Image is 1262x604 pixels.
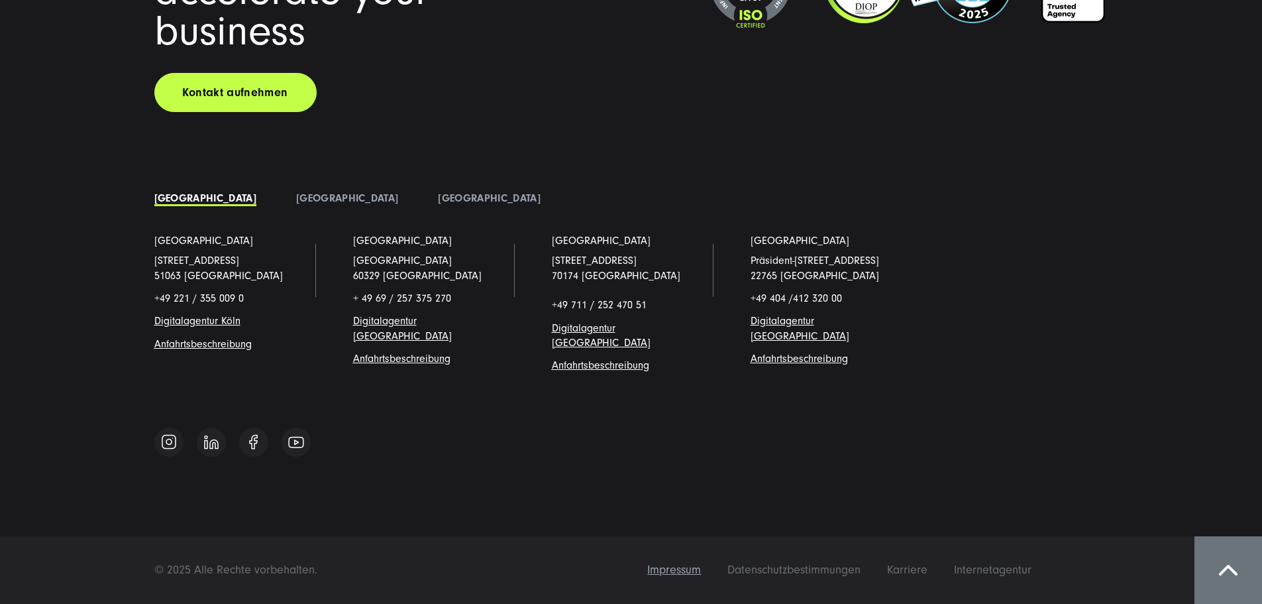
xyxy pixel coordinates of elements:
[235,315,240,327] a: n
[154,338,252,350] a: Anfahrtsbeschreibung
[296,192,398,204] a: [GEOGRAPHIC_DATA]
[954,563,1031,577] span: Internetagentur
[438,192,540,204] a: [GEOGRAPHIC_DATA]
[154,315,235,327] a: Digitalagentur Köl
[727,563,861,577] span: Datenschutzbestimmungen
[552,359,649,371] a: Anfahrtsbeschreibung
[887,563,927,577] span: Karriere
[154,563,317,577] span: © 2025 Alle Rechte vorbehalten.
[353,255,452,267] span: [GEOGRAPHIC_DATA]
[161,434,177,450] img: Follow us on Instagram
[154,233,253,248] a: [GEOGRAPHIC_DATA]
[353,270,482,282] a: 60329 [GEOGRAPHIC_DATA]
[751,315,849,341] a: Digitalagentur [GEOGRAPHIC_DATA]
[751,233,849,248] a: [GEOGRAPHIC_DATA]
[751,292,842,304] span: +49 404 /
[552,270,680,282] a: 70174 [GEOGRAPHIC_DATA]
[249,434,258,450] img: Follow us on Facebook
[353,353,450,365] span: g
[353,292,451,304] span: + 49 69 / 257 375 270
[154,270,283,282] a: 51063 [GEOGRAPHIC_DATA]
[154,73,317,112] a: Kontakt aufnehmen
[751,253,910,283] p: Präsident-[STREET_ADDRESS] 22765 [GEOGRAPHIC_DATA]
[552,255,637,267] a: [STREET_ADDRESS]
[154,291,313,306] p: +49 221 / 355 009 0
[204,435,219,450] img: Follow us on Linkedin
[353,353,445,365] a: Anfahrtsbeschreibun
[751,353,848,365] a: Anfahrtsbeschreibung
[154,192,256,204] a: [GEOGRAPHIC_DATA]
[154,255,239,267] a: [STREET_ADDRESS]
[353,233,452,248] a: [GEOGRAPHIC_DATA]
[288,436,304,448] img: Follow us on Youtube
[552,322,651,349] a: Digitalagentur [GEOGRAPHIC_DATA]
[552,299,647,311] span: +49 711 / 252 470 51
[353,315,452,341] a: Digitalagentur [GEOGRAPHIC_DATA]
[647,563,701,577] span: Impressum
[552,233,651,248] a: [GEOGRAPHIC_DATA]
[793,292,842,304] span: 412 320 00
